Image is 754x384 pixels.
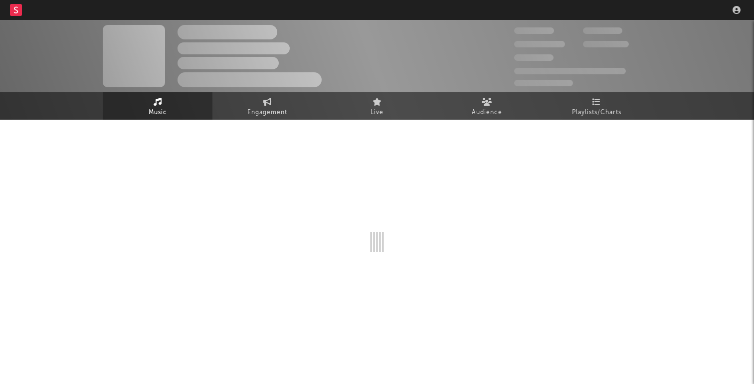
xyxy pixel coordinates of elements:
span: Engagement [247,107,287,119]
a: Playlists/Charts [542,92,651,120]
a: Audience [432,92,542,120]
a: Live [322,92,432,120]
span: 100,000 [583,27,622,34]
span: Playlists/Charts [572,107,621,119]
span: Jump Score: 85.0 [514,80,573,86]
span: 1,000,000 [583,41,629,47]
span: 100,000 [514,54,554,61]
span: 300,000 [514,27,554,34]
span: Audience [472,107,502,119]
span: 50,000,000 [514,41,565,47]
a: Music [103,92,212,120]
a: Engagement [212,92,322,120]
span: Music [149,107,167,119]
span: 50,000,000 Monthly Listeners [514,68,626,74]
span: Live [371,107,383,119]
